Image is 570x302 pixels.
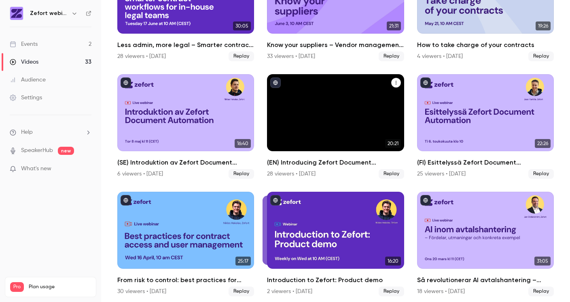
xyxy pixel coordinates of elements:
a: 31:05Så revolutionerar AI avtalshantering – fördelar, utmaningar och konkreta exempel18 viewers •... [417,192,554,296]
img: Zefort webinars [10,7,23,20]
div: 25 viewers • [DATE] [417,170,466,178]
div: Events [10,40,38,48]
div: 28 viewers • [DATE] [267,170,316,178]
span: Replay [528,51,554,61]
button: published [121,195,131,206]
span: Replay [528,287,554,296]
span: 19:26 [536,21,551,30]
button: published [270,195,281,206]
span: Pro [10,282,24,292]
span: 30:05 [233,21,251,30]
li: Introduction to Zefort: Product demo [267,192,404,296]
div: 28 viewers • [DATE] [117,52,166,60]
div: 33 viewers • [DATE] [267,52,315,60]
h2: Introduction to Zefort: Product demo [267,275,404,285]
a: 22:26(FI) Esittelyssä Zefort Document Automation25 viewers • [DATE]Replay [417,74,554,179]
div: Audience [10,76,46,84]
span: 31:05 [534,257,551,266]
h6: Zefort webinars [30,9,68,17]
button: published [270,77,281,88]
div: Videos [10,58,38,66]
a: 16:40(SE) Introduktion av Zefort Document Automation6 viewers • [DATE]Replay [117,74,254,179]
span: What's new [21,165,51,173]
div: 6 viewers • [DATE] [117,170,163,178]
li: help-dropdown-opener [10,128,91,137]
a: 25:17From risk to control: best practices for contract access and user management30 viewers • [DA... [117,192,254,296]
div: 18 viewers • [DATE] [417,287,465,296]
li: Så revolutionerar AI avtalshantering – fördelar, utmaningar och konkreta exempel [417,192,554,296]
li: (SE) Introduktion av Zefort Document Automation [117,74,254,179]
div: Settings [10,94,42,102]
button: published [121,77,131,88]
div: 2 viewers • [DATE] [267,287,312,296]
li: From risk to control: best practices for contract access and user management [117,192,254,296]
button: published [420,195,431,206]
h2: (EN) Introducing Zefort Document Automation [267,158,404,167]
span: Replay [229,51,254,61]
a: 20:21(EN) Introducing Zefort Document Automation28 viewers • [DATE]Replay [267,74,404,179]
div: 4 viewers • [DATE] [417,52,463,60]
span: 16:20 [385,257,401,266]
span: 20:21 [385,139,401,148]
h2: Så revolutionerar AI avtalshantering – fördelar, utmaningar och konkreta exempel [417,275,554,285]
a: 16:2016:20Introduction to Zefort: Product demo2 viewers • [DATE]Replay [267,192,404,296]
li: (FI) Esittelyssä Zefort Document Automation [417,74,554,179]
h2: (FI) Esittelyssä Zefort Document Automation [417,158,554,167]
span: Replay [379,169,404,179]
iframe: Noticeable Trigger [82,165,91,173]
span: 25:17 [235,257,251,266]
li: (EN) Introducing Zefort Document Automation [267,74,404,179]
h2: From risk to control: best practices for contract access and user management [117,275,254,285]
div: 30 viewers • [DATE] [117,287,166,296]
span: 21:31 [387,21,401,30]
h2: How to take charge of your contracts [417,40,554,50]
span: Replay [229,169,254,179]
a: SpeakerHub [21,146,53,155]
span: Replay [229,287,254,296]
span: 16:40 [235,139,251,148]
span: Help [21,128,33,137]
span: Replay [379,51,404,61]
span: new [58,147,74,155]
span: Plan usage [29,284,91,290]
button: published [420,77,431,88]
span: Replay [379,287,404,296]
h2: Know your suppliers – Vendor management, audits and NIS2 compliance [267,40,404,50]
span: 22:26 [535,139,551,148]
h2: (SE) Introduktion av Zefort Document Automation [117,158,254,167]
span: Replay [528,169,554,179]
h2: Less admin, more legal – Smarter contract workflows for in-house teams [117,40,254,50]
